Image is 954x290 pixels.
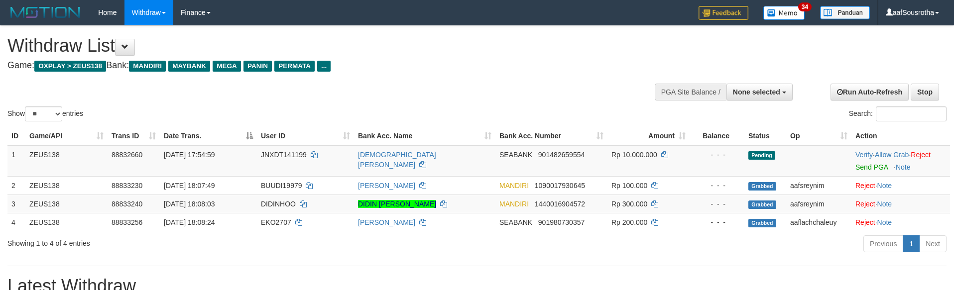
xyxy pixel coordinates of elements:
[7,5,83,20] img: MOTION_logo.png
[535,182,585,190] span: Copy 1090017930645 to clipboard
[849,106,947,121] label: Search:
[213,61,241,72] span: MEGA
[112,200,142,208] span: 88833240
[798,2,812,11] span: 34
[317,61,331,72] span: ...
[726,84,793,100] button: None selected
[748,151,775,160] span: Pending
[855,182,875,190] a: Reject
[112,151,142,159] span: 88832660
[257,127,354,145] th: User ID: activate to sort column ascending
[786,213,851,231] td: aaflachchaleuy
[744,127,786,145] th: Status
[875,151,911,159] span: ·
[538,151,585,159] span: Copy 901482659554 to clipboard
[7,106,83,121] label: Show entries
[851,213,950,231] td: ·
[25,145,108,177] td: ZEUS138
[7,61,626,71] h4: Game: Bank:
[851,194,950,213] td: ·
[690,127,744,145] th: Balance
[786,176,851,194] td: aafsreynim
[786,127,851,145] th: Op: activate to sort column ascending
[499,151,532,159] span: SEABANK
[499,200,529,208] span: MANDIRI
[358,151,436,169] a: [DEMOGRAPHIC_DATA][PERSON_NAME]
[261,182,302,190] span: BUUDI19979
[655,84,726,100] div: PGA Site Balance /
[535,200,585,208] span: Copy 1440016904572 to clipboard
[7,194,25,213] td: 3
[7,176,25,194] td: 2
[164,151,215,159] span: [DATE] 17:54:59
[160,127,257,145] th: Date Trans.: activate to sort column descending
[25,176,108,194] td: ZEUS138
[820,6,870,19] img: panduan.png
[786,194,851,213] td: aafsreynim
[699,6,748,20] img: Feedback.jpg
[748,219,776,227] span: Grabbed
[25,127,108,145] th: Game/API: activate to sort column ascending
[112,218,142,226] span: 88833256
[129,61,166,72] span: MANDIRI
[495,127,607,145] th: Bank Acc. Number: activate to sort column ascending
[261,218,291,226] span: EKO2707
[855,163,888,171] a: Send PGA
[763,6,805,20] img: Button%20Memo.svg
[694,181,740,191] div: - - -
[25,213,108,231] td: ZEUS138
[607,127,690,145] th: Amount: activate to sort column ascending
[877,182,892,190] a: Note
[875,151,909,159] a: Allow Grab
[748,182,776,191] span: Grabbed
[611,182,647,190] span: Rp 100.000
[911,151,931,159] a: Reject
[919,235,947,252] a: Next
[851,127,950,145] th: Action
[876,106,947,121] input: Search:
[112,182,142,190] span: 88833230
[611,200,647,208] span: Rp 300.000
[261,200,296,208] span: DIDINHOO
[7,145,25,177] td: 1
[831,84,909,100] a: Run Auto-Refresh
[164,182,215,190] span: [DATE] 18:07:49
[7,234,390,248] div: Showing 1 to 4 of 4 entries
[358,182,415,190] a: [PERSON_NAME]
[855,218,875,226] a: Reject
[499,218,532,226] span: SEABANK
[538,218,585,226] span: Copy 901980730357 to clipboard
[877,200,892,208] a: Note
[358,200,436,208] a: DIDIN [PERSON_NAME]
[164,200,215,208] span: [DATE] 18:08:03
[903,235,920,252] a: 1
[7,36,626,56] h1: Withdraw List
[694,150,740,160] div: - - -
[243,61,272,72] span: PANIN
[358,218,415,226] a: [PERSON_NAME]
[261,151,307,159] span: JNXDT141199
[108,127,160,145] th: Trans ID: activate to sort column ascending
[748,200,776,209] span: Grabbed
[851,176,950,194] td: ·
[896,163,911,171] a: Note
[25,106,62,121] select: Showentries
[274,61,315,72] span: PERMATA
[34,61,106,72] span: OXPLAY > ZEUS138
[851,145,950,177] td: · ·
[25,194,108,213] td: ZEUS138
[911,84,939,100] a: Stop
[863,235,903,252] a: Previous
[164,218,215,226] span: [DATE] 18:08:24
[733,88,780,96] span: None selected
[694,217,740,227] div: - - -
[354,127,495,145] th: Bank Acc. Name: activate to sort column ascending
[611,218,647,226] span: Rp 200.000
[7,213,25,231] td: 4
[855,151,873,159] a: Verify
[877,218,892,226] a: Note
[694,199,740,209] div: - - -
[499,182,529,190] span: MANDIRI
[168,61,210,72] span: MAYBANK
[7,127,25,145] th: ID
